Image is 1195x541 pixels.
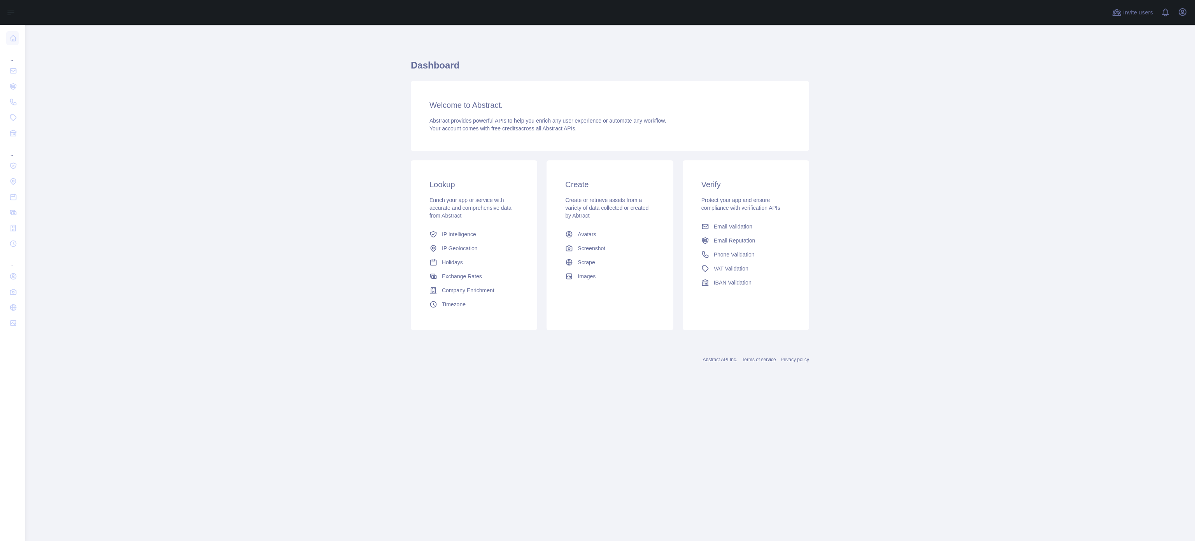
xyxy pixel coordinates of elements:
[714,251,755,258] span: Phone Validation
[714,279,752,286] span: IBAN Validation
[703,357,738,362] a: Abstract API Inc.
[578,230,596,238] span: Avatars
[714,265,748,272] span: VAT Validation
[714,237,755,244] span: Email Reputation
[701,179,790,190] h3: Verify
[442,300,466,308] span: Timezone
[6,142,19,157] div: ...
[429,179,519,190] h3: Lookup
[562,241,657,255] a: Screenshot
[429,125,576,132] span: Your account comes with across all Abstract APIs.
[578,272,596,280] span: Images
[426,241,522,255] a: IP Geolocation
[698,248,794,262] a: Phone Validation
[6,252,19,268] div: ...
[1123,8,1153,17] span: Invite users
[714,223,752,230] span: Email Validation
[411,59,809,78] h1: Dashboard
[701,197,780,211] span: Protect your app and ensure compliance with verification APIs
[698,276,794,290] a: IBAN Validation
[429,197,512,219] span: Enrich your app or service with accurate and comprehensive data from Abstract
[698,262,794,276] a: VAT Validation
[1111,6,1155,19] button: Invite users
[442,244,478,252] span: IP Geolocation
[562,255,657,269] a: Scrape
[426,227,522,241] a: IP Intelligence
[698,234,794,248] a: Email Reputation
[698,220,794,234] a: Email Validation
[442,286,494,294] span: Company Enrichment
[781,357,809,362] a: Privacy policy
[426,297,522,311] a: Timezone
[426,283,522,297] a: Company Enrichment
[442,230,476,238] span: IP Intelligence
[562,269,657,283] a: Images
[491,125,518,132] span: free credits
[578,244,605,252] span: Screenshot
[429,118,666,124] span: Abstract provides powerful APIs to help you enrich any user experience or automate any workflow.
[426,255,522,269] a: Holidays
[426,269,522,283] a: Exchange Rates
[742,357,776,362] a: Terms of service
[442,272,482,280] span: Exchange Rates
[565,197,648,219] span: Create or retrieve assets from a variety of data collected or created by Abtract
[442,258,463,266] span: Holidays
[562,227,657,241] a: Avatars
[429,100,790,111] h3: Welcome to Abstract.
[6,47,19,62] div: ...
[578,258,595,266] span: Scrape
[565,179,654,190] h3: Create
